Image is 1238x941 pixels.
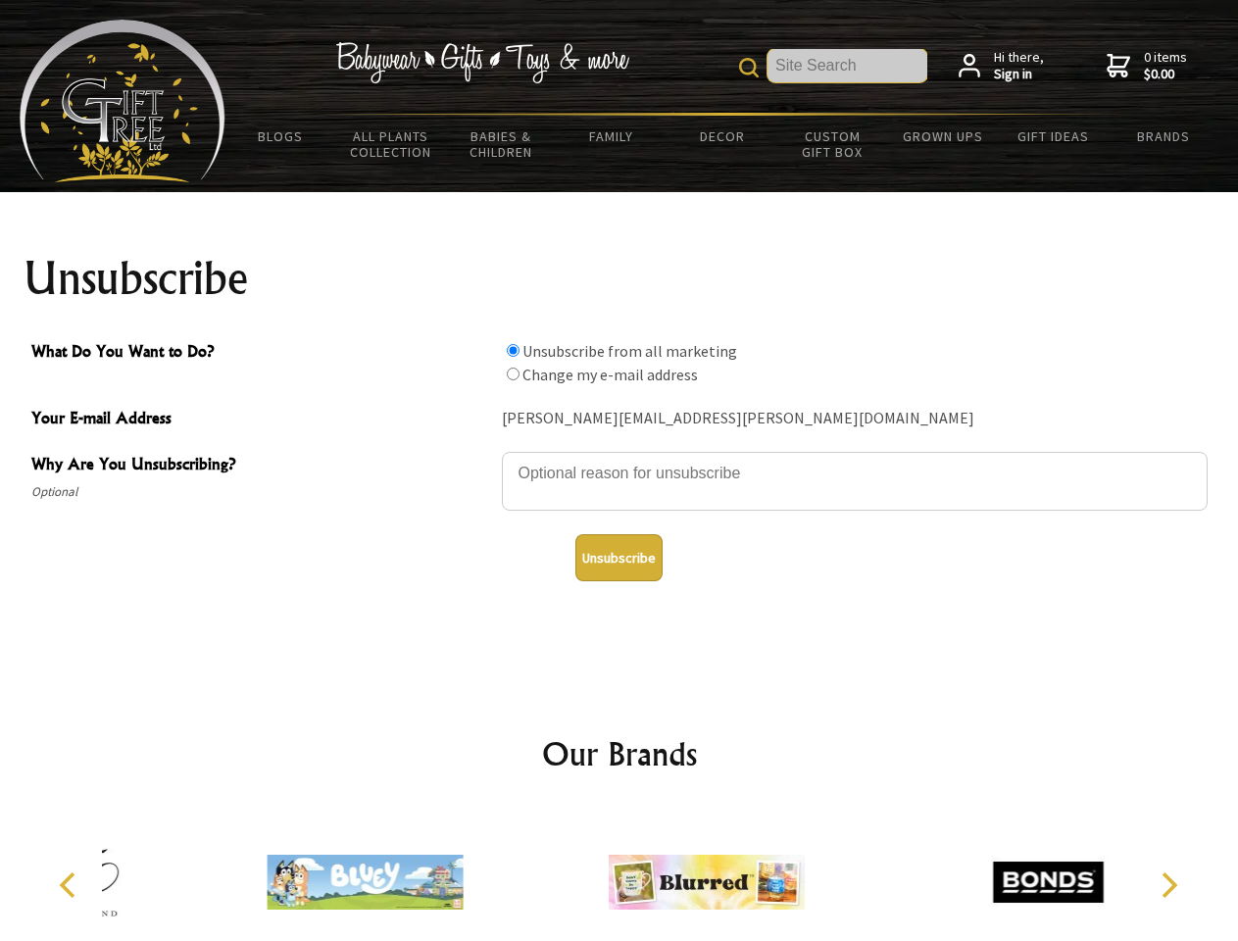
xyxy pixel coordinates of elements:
[994,66,1044,83] strong: Sign in
[1109,116,1219,157] a: Brands
[24,255,1215,302] h1: Unsubscribe
[49,864,92,907] button: Previous
[522,341,737,361] label: Unsubscribe from all marketing
[739,58,759,77] img: product search
[335,42,629,83] img: Babywear - Gifts - Toys & more
[31,480,492,504] span: Optional
[31,339,492,368] span: What Do You Want to Do?
[1144,66,1187,83] strong: $0.00
[768,49,927,82] input: Site Search
[522,365,698,384] label: Change my e-mail address
[225,116,336,157] a: BLOGS
[31,406,492,434] span: Your E-mail Address
[31,452,492,480] span: Why Are You Unsubscribing?
[887,116,998,157] a: Grown Ups
[502,452,1208,511] textarea: Why Are You Unsubscribing?
[1107,49,1187,83] a: 0 items$0.00
[557,116,668,157] a: Family
[1144,48,1187,83] span: 0 items
[998,116,1109,157] a: Gift Ideas
[336,116,447,173] a: All Plants Collection
[575,534,663,581] button: Unsubscribe
[667,116,777,157] a: Decor
[446,116,557,173] a: Babies & Children
[507,368,520,380] input: What Do You Want to Do?
[994,49,1044,83] span: Hi there,
[502,404,1208,434] div: [PERSON_NAME][EMAIL_ADDRESS][PERSON_NAME][DOMAIN_NAME]
[507,344,520,357] input: What Do You Want to Do?
[959,49,1044,83] a: Hi there,Sign in
[1147,864,1190,907] button: Next
[777,116,888,173] a: Custom Gift Box
[39,730,1200,777] h2: Our Brands
[20,20,225,182] img: Babyware - Gifts - Toys and more...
